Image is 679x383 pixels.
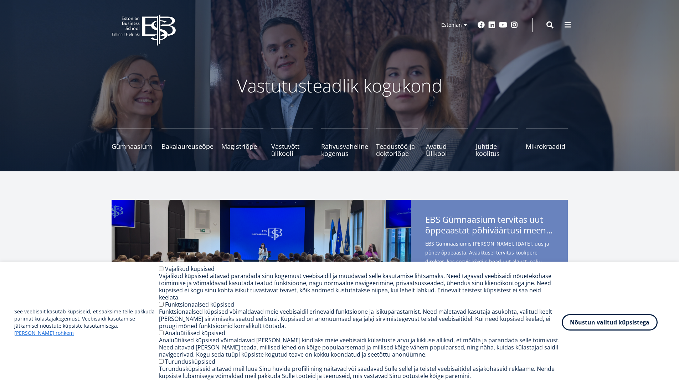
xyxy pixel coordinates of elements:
a: Linkedin [488,21,495,29]
button: Nõustun valitud küpsistega [562,314,658,331]
a: Mikrokraadid [526,128,568,157]
span: Magistriõpe [221,143,263,150]
span: Mikrokraadid [526,143,568,150]
a: Juhtide koolitus [476,128,518,157]
a: Teadustöö ja doktoriõpe [376,128,418,157]
span: EBS Gümnaasiumis [PERSON_NAME], [DATE], uus ja põnev õppeaasta. Avaaktusel tervitas koolipere dir... [425,239,554,295]
span: Gümnaasium [112,143,154,150]
a: [PERSON_NAME] rohkem [14,329,74,337]
a: Bakalaureuseõpe [161,128,214,157]
p: Vastutusteadlik kogukond [151,75,529,96]
span: Juhtide koolitus [476,143,518,157]
a: Vastuvõtt ülikooli [271,128,313,157]
a: Gümnaasium [112,128,154,157]
a: Avatud Ülikool [426,128,468,157]
span: õppeaastat põhiväärtusi meenutades [425,225,554,236]
span: Bakalaureuseõpe [161,143,214,150]
div: Turundusküpsiseid aitavad meil luua Sinu huvide profiili ning näitavad või saadavad Sulle sellel ... [159,365,562,379]
p: See veebisait kasutab küpsiseid, et saaksime teile pakkuda parimat külastajakogemust. Veebisaidi ... [14,308,159,337]
span: Vastuvõtt ülikooli [271,143,313,157]
a: Facebook [478,21,485,29]
a: Youtube [499,21,507,29]
div: Vajalikud küpsised aitavad parandada sinu kogemust veebisaidil ja muudavad selle kasutamise lihts... [159,272,562,301]
div: Analüütilised küpsised võimaldavad [PERSON_NAME] kindlaks meie veebisaidi külastuste arvu ja liik... [159,337,562,358]
span: Avatud Ülikool [426,143,468,157]
span: EBS Gümnaasium tervitas uut [425,214,554,238]
label: Turundusküpsised [165,358,215,366]
label: Vajalikud küpsised [165,265,215,273]
img: a [112,200,411,336]
span: Teadustöö ja doktoriõpe [376,143,418,157]
a: Instagram [511,21,518,29]
span: Rahvusvaheline kogemus [321,143,368,157]
a: Rahvusvaheline kogemus [321,128,368,157]
div: Funktsionaalsed küpsised võimaldavad meie veebisaidil erinevaid funktsioone ja isikupärastamist. ... [159,308,562,329]
a: Magistriõpe [221,128,263,157]
label: Funktsionaalsed küpsised [165,301,234,308]
label: Analüütilised küpsised [165,329,225,337]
